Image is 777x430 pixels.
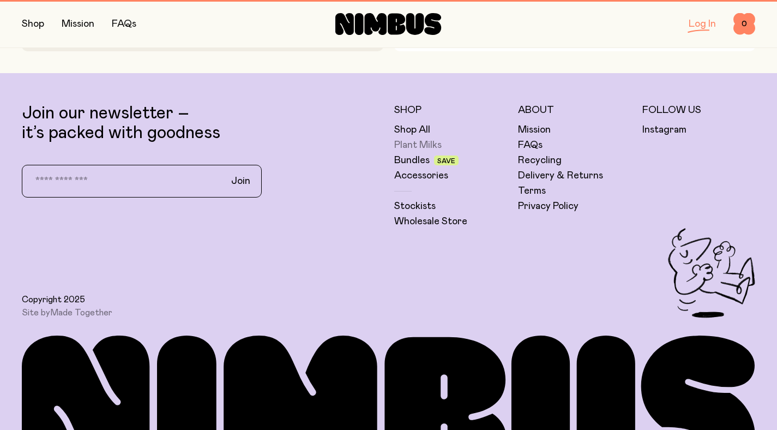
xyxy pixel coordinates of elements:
span: Save [437,158,455,164]
a: Mission [518,123,551,136]
a: Shop All [394,123,430,136]
h5: About [518,104,631,117]
a: Recycling [518,154,562,167]
button: Join [222,170,259,193]
a: Log In [689,19,716,29]
a: Delivery & Returns [518,169,603,182]
p: Join our newsletter – it’s packed with goodness [22,104,383,143]
span: Site by [22,307,112,318]
a: Privacy Policy [518,200,579,213]
a: Wholesale Store [394,215,467,228]
a: Made Together [50,308,112,317]
a: Accessories [394,169,448,182]
span: Join [231,175,250,188]
h5: Follow Us [642,104,756,117]
a: Stockists [394,200,436,213]
a: Mission [62,19,94,29]
button: 0 [733,13,755,35]
a: Bundles [394,154,430,167]
a: FAQs [518,139,543,152]
a: Instagram [642,123,686,136]
a: Plant Milks [394,139,442,152]
h5: Shop [394,104,508,117]
a: FAQs [112,19,136,29]
span: Copyright 2025 [22,294,85,305]
a: Terms [518,184,546,198]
